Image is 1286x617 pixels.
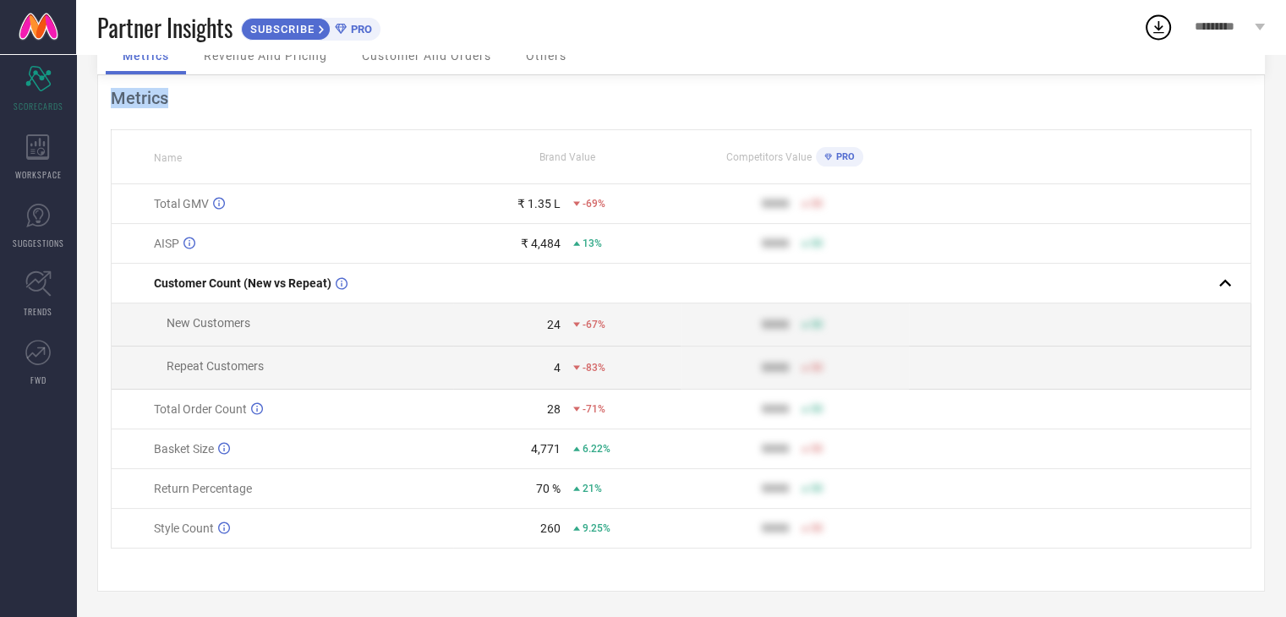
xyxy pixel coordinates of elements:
[97,10,233,45] span: Partner Insights
[154,521,214,535] span: Style Count
[517,197,561,210] div: ₹ 1.35 L
[167,359,264,373] span: Repeat Customers
[762,197,789,210] div: 9999
[811,319,823,330] span: 50
[583,319,605,330] span: -67%
[540,521,561,535] div: 260
[811,362,823,374] span: 50
[726,151,812,163] span: Competitors Value
[521,237,561,250] div: ₹ 4,484
[811,238,823,249] span: 50
[154,237,179,250] span: AISP
[154,152,182,164] span: Name
[554,361,561,374] div: 4
[762,318,789,331] div: 9999
[123,49,169,63] span: Metrics
[547,318,561,331] div: 24
[583,362,605,374] span: -83%
[111,88,1251,108] div: Metrics
[762,442,789,456] div: 9999
[24,305,52,318] span: TRENDS
[762,237,789,250] div: 9999
[241,14,380,41] a: SUBSCRIBEPRO
[539,151,595,163] span: Brand Value
[1143,12,1174,42] div: Open download list
[811,443,823,455] span: 50
[811,403,823,415] span: 50
[154,276,331,290] span: Customer Count (New vs Repeat)
[547,402,561,416] div: 28
[154,482,252,495] span: Return Percentage
[154,442,214,456] span: Basket Size
[154,402,247,416] span: Total Order Count
[762,482,789,495] div: 9999
[526,49,566,63] span: Others
[762,402,789,416] div: 9999
[583,198,605,210] span: -69%
[13,237,64,249] span: SUGGESTIONS
[762,521,789,535] div: 9999
[167,316,250,330] span: New Customers
[531,442,561,456] div: 4,771
[583,522,610,534] span: 9.25%
[811,198,823,210] span: 50
[15,168,62,181] span: WORKSPACE
[154,197,209,210] span: Total GMV
[811,522,823,534] span: 50
[583,403,605,415] span: -71%
[362,49,491,63] span: Customer And Orders
[242,23,319,35] span: SUBSCRIBE
[204,49,327,63] span: Revenue And Pricing
[30,374,47,386] span: FWD
[811,483,823,494] span: 50
[583,238,602,249] span: 13%
[583,483,602,494] span: 21%
[14,100,63,112] span: SCORECARDS
[762,361,789,374] div: 9999
[832,151,855,162] span: PRO
[583,443,610,455] span: 6.22%
[347,23,372,35] span: PRO
[536,482,561,495] div: 70 %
